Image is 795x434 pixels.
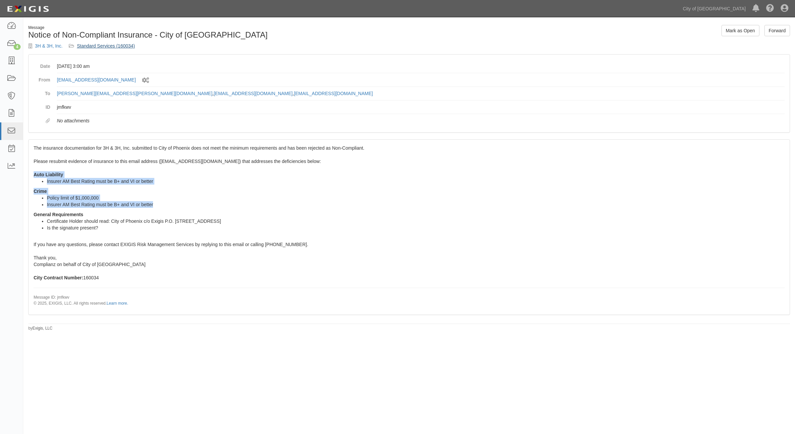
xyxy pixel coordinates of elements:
[107,301,128,306] a: Learn more.
[34,100,50,110] dt: ID
[47,178,785,185] li: Insurer AM Best Rating must be B+ and VI or better
[34,212,83,217] strong: General Requirements
[34,60,50,70] dt: Date
[57,118,89,123] em: No attachments
[46,119,50,123] i: Attachments
[34,275,83,280] b: City Contract Number:
[57,87,785,100] dd: , ,
[294,91,373,96] a: [EMAIL_ADDRESS][DOMAIN_NAME]
[28,326,53,331] small: by
[766,5,774,13] i: Help Center - Complianz
[57,77,136,82] a: [EMAIL_ADDRESS][DOMAIN_NAME]
[35,43,63,49] a: 3H & 3H, Inc.
[47,201,785,208] li: Insurer AM Best Rating must be B+ and VI or better
[34,145,785,306] span: The insurance documentation for 3H & 3H, Inc. submitted to City of Phoenix does not meet the mini...
[142,77,149,83] i: Sent by system workflow
[721,25,759,36] a: Mark as Open
[5,3,51,15] img: logo-5460c22ac91f19d4615b14bd174203de0afe785f0fc80cf4dbbc73dc1793850b.png
[34,295,785,306] p: Message ID: jmfkwv © 2025, EXIGIS, LLC. All rights reserved.
[33,326,53,331] a: Exigis, LLC
[28,31,404,39] h1: Notice of Non-Compliant Insurance - City of [GEOGRAPHIC_DATA]
[57,60,785,73] dd: [DATE] 3:00 am
[764,25,790,36] a: Forward
[57,100,785,114] dd: jmfkwv
[34,172,63,177] strong: Auto Liability
[77,43,135,49] a: Standard Services (160034)
[14,44,21,50] div: 4
[34,73,50,83] dt: From
[680,2,749,15] a: City of [GEOGRAPHIC_DATA]
[57,91,213,96] a: [PERSON_NAME][EMAIL_ADDRESS][PERSON_NAME][DOMAIN_NAME]
[214,91,292,96] a: [EMAIL_ADDRESS][DOMAIN_NAME]
[34,87,50,97] dt: To
[47,224,785,231] li: Is the signature present?
[34,189,47,194] strong: Crime
[28,25,404,31] div: Message
[47,195,785,201] li: Policy limit of $1,000,000
[47,218,785,224] li: Certificate Holder should read: City of Phoenix c/o Exigis P.O. [STREET_ADDRESS]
